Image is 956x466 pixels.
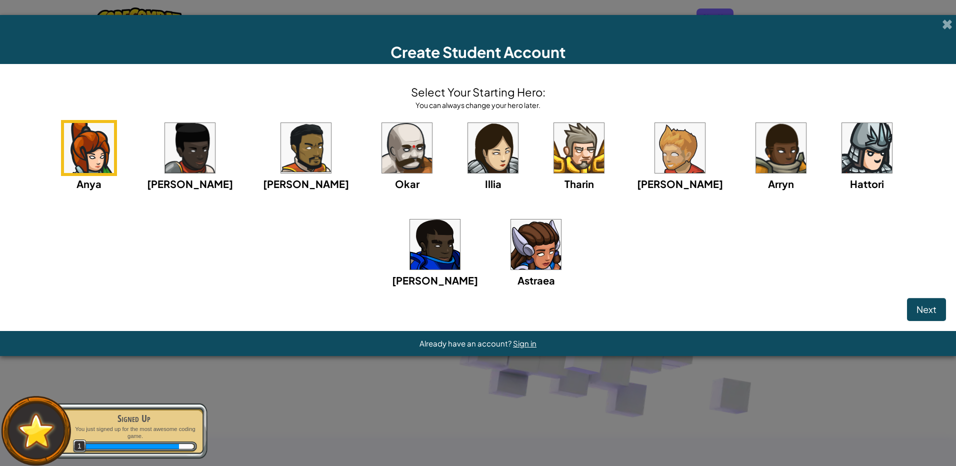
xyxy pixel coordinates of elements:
[655,123,705,173] img: portrait.png
[554,123,604,173] img: portrait.png
[850,177,884,190] span: Hattori
[71,411,197,425] div: Signed Up
[564,177,594,190] span: Tharin
[165,123,215,173] img: portrait.png
[637,177,723,190] span: [PERSON_NAME]
[916,303,936,315] span: Next
[842,123,892,173] img: portrait.png
[64,123,114,173] img: portrait.png
[419,338,513,348] span: Already have an account?
[76,177,101,190] span: Anya
[73,439,86,453] span: 1
[395,177,419,190] span: Okar
[281,123,331,173] img: portrait.png
[517,274,555,286] span: Astraea
[263,177,349,190] span: [PERSON_NAME]
[13,408,59,453] img: default.png
[382,123,432,173] img: portrait.png
[411,84,545,100] h4: Select Your Starting Hero:
[468,123,518,173] img: portrait.png
[390,42,565,61] span: Create Student Account
[907,298,946,321] button: Next
[768,177,794,190] span: Arryn
[411,100,545,110] div: You can always change your hero later.
[392,274,478,286] span: [PERSON_NAME]
[147,177,233,190] span: [PERSON_NAME]
[513,338,536,348] a: Sign in
[410,219,460,269] img: portrait.png
[511,219,561,269] img: portrait.png
[756,123,806,173] img: portrait.png
[485,177,501,190] span: Illia
[71,425,197,440] p: You just signed up for the most awesome coding game.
